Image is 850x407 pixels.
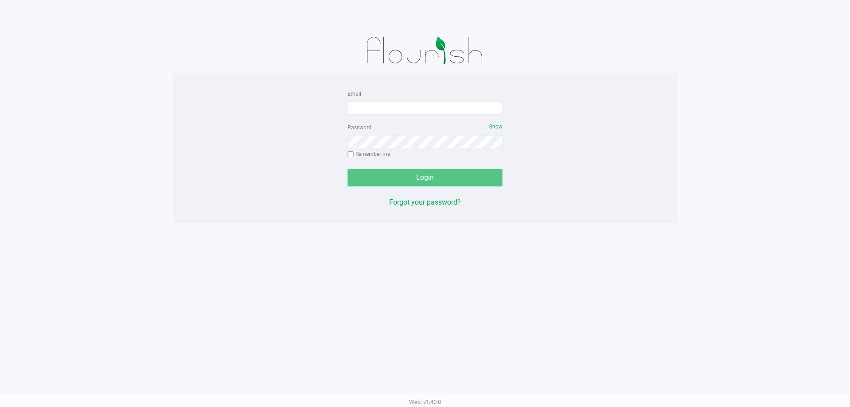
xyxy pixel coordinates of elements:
span: Web: v1.40.0 [409,399,441,405]
span: Show [489,124,502,130]
button: Forgot your password? [389,197,461,208]
label: Remember me [348,150,390,158]
label: Email [348,90,361,98]
label: Password [348,124,371,132]
input: Remember me [348,151,354,158]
